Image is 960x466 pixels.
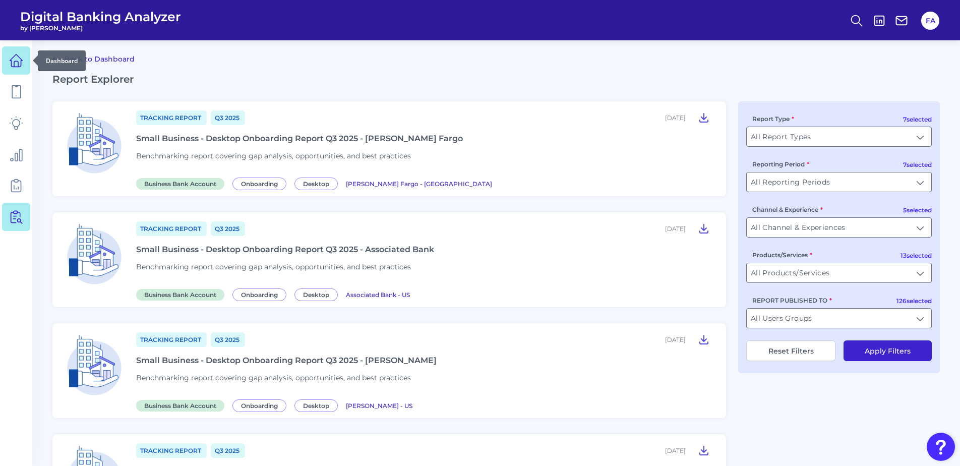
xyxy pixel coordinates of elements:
a: Onboarding [232,400,290,410]
div: [DATE] [665,336,686,343]
a: Q3 2025 [211,332,245,347]
span: Desktop [294,178,338,190]
a: Back to Dashboard [52,53,135,65]
a: Onboarding [232,179,290,188]
label: REPORT PUBLISHED TO [752,297,832,304]
a: Tracking Report [136,221,207,236]
button: FA [921,12,939,30]
a: [PERSON_NAME] Fargo - [GEOGRAPHIC_DATA] [346,179,492,188]
a: Desktop [294,179,342,188]
label: Channel & Experience [752,206,823,213]
span: Benchmarking report covering gap analysis, opportunities, and best practices [136,151,411,160]
span: [PERSON_NAME] Fargo - [GEOGRAPHIC_DATA] [346,180,492,188]
span: Business Bank Account [136,178,224,190]
a: Business Bank Account [136,179,228,188]
button: Small Business - Desktop Onboarding Report Q3 2025 - Wells Fargo [694,109,714,126]
a: Onboarding [232,289,290,299]
h2: Report Explorer [52,73,940,85]
a: [PERSON_NAME] - US [346,400,412,410]
a: Tracking Report [136,332,207,347]
span: Business Bank Account [136,400,224,412]
a: Q3 2025 [211,221,245,236]
div: Small Business - Desktop Onboarding Report Q3 2025 - [PERSON_NAME] [136,356,437,365]
label: Products/Services [752,251,812,259]
label: Reporting Period [752,160,809,168]
a: Business Bank Account [136,289,228,299]
div: Dashboard [38,50,86,71]
span: Desktop [294,399,338,412]
a: Desktop [294,289,342,299]
span: Onboarding [232,399,286,412]
img: Business Bank Account [61,220,128,288]
span: Desktop [294,288,338,301]
a: Desktop [294,400,342,410]
a: Q3 2025 [211,443,245,458]
span: by [PERSON_NAME] [20,24,181,32]
div: Small Business - Desktop Onboarding Report Q3 2025 - Associated Bank [136,245,434,254]
div: [DATE] [665,114,686,122]
span: Onboarding [232,178,286,190]
button: Small Business - Desktop Onboarding Report Q3 2025 - PNC [694,442,714,458]
a: Tracking Report [136,110,207,125]
a: Q3 2025 [211,110,245,125]
span: [PERSON_NAME] - US [346,402,412,410]
div: [DATE] [665,225,686,232]
div: Small Business - Desktop Onboarding Report Q3 2025 - [PERSON_NAME] Fargo [136,134,463,143]
span: Onboarding [232,288,286,301]
span: Associated Bank - US [346,291,410,299]
a: Associated Bank - US [346,289,410,299]
img: Business Bank Account [61,109,128,177]
img: Business Bank Account [61,331,128,399]
div: [DATE] [665,447,686,454]
a: Tracking Report [136,443,207,458]
button: Reset Filters [746,340,835,361]
span: Benchmarking report covering gap analysis, opportunities, and best practices [136,373,411,382]
span: Benchmarking report covering gap analysis, opportunities, and best practices [136,262,411,271]
label: Report Type [752,115,794,123]
button: Small Business - Desktop Onboarding Report Q3 2025 - Associated Bank [694,220,714,237]
span: Business Bank Account [136,289,224,301]
span: Digital Banking Analyzer [20,9,181,24]
button: Apply Filters [844,340,932,361]
button: Small Business - Desktop Onboarding Report Q3 2025 - Hancock Whitney [694,331,714,347]
a: Business Bank Account [136,400,228,410]
button: Open Resource Center [927,433,955,461]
